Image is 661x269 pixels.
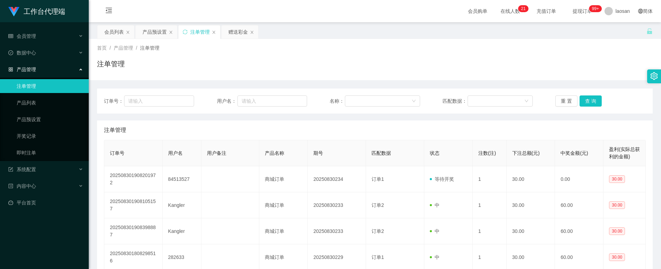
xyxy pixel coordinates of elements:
span: 产品名称 [265,150,284,156]
td: 商城订单 [259,166,308,192]
i: 图标: close [250,30,254,34]
span: 中 [430,228,440,234]
td: 30.00 [507,192,555,218]
div: 产品预设置 [142,25,167,39]
td: 20250830234 [308,166,366,192]
span: 下注总额(元) [512,150,540,156]
span: 订单2 [372,202,384,208]
input: 请输入 [237,95,307,107]
span: 用户备注 [207,150,226,156]
i: 图标: down [412,99,416,104]
span: 订单1 [372,176,384,182]
span: 首页 [97,45,107,51]
a: 注单管理 [17,79,83,93]
span: 中奖金额(元) [560,150,588,156]
td: 20250830233 [308,192,366,218]
td: 1 [473,218,507,244]
td: 60.00 [555,218,603,244]
td: Kangler [163,218,201,244]
td: 商城订单 [259,192,308,218]
span: 名称： [330,98,345,105]
sup: 21 [518,5,528,12]
span: 中 [430,254,440,260]
td: 0.00 [555,166,603,192]
span: 订单号 [110,150,124,156]
span: 盈利(实际总获利的金额) [609,146,640,159]
span: / [136,45,137,51]
span: 产品管理 [8,67,36,72]
span: 订单1 [372,254,384,260]
span: 产品管理 [114,45,133,51]
td: 30.00 [507,218,555,244]
span: 充值订单 [533,9,559,14]
i: 图标: sync [183,30,188,34]
h1: 注单管理 [97,59,125,69]
i: 图标: global [638,9,643,14]
i: 图标: check-circle-o [8,50,13,55]
td: 1 [473,166,507,192]
span: 在线人数 [497,9,523,14]
span: 期号 [313,150,323,156]
i: 图标: down [524,99,529,104]
button: 重 置 [555,95,577,107]
p: 1 [523,5,526,12]
p: 2 [521,5,523,12]
span: 中 [430,202,440,208]
span: 匹配数据 [372,150,391,156]
span: 订单号： [104,98,124,105]
div: 注单管理 [190,25,210,39]
a: 工作台代理端 [8,8,65,14]
i: 图标: table [8,34,13,39]
span: 数据中心 [8,50,36,56]
a: 图标: dashboard平台首页 [8,196,83,210]
i: 图标: menu-fold [97,0,121,23]
i: 图标: form [8,167,13,172]
input: 请输入 [124,95,194,107]
span: 用户名 [168,150,183,156]
div: 会员列表 [104,25,124,39]
td: 1 [473,192,507,218]
span: 30.00 [609,227,625,235]
div: 赠送彩金 [228,25,248,39]
i: 图标: close [169,30,173,34]
span: 匹配数据： [443,98,468,105]
td: 202508301908201972 [104,166,163,192]
td: 商城订单 [259,218,308,244]
button: 查 询 [580,95,602,107]
i: 图标: setting [650,72,658,80]
span: 用户名： [217,98,238,105]
td: 60.00 [555,192,603,218]
a: 产品预设置 [17,112,83,126]
span: 系统配置 [8,167,36,172]
span: 状态 [430,150,440,156]
span: 会员管理 [8,33,36,39]
span: / [110,45,111,51]
i: 图标: unlock [646,28,653,34]
td: Kangler [163,192,201,218]
a: 开奖记录 [17,129,83,143]
span: 注单管理 [104,126,126,134]
span: 30.00 [609,201,625,209]
span: 内容中心 [8,183,36,189]
span: 注单管理 [140,45,159,51]
span: 30.00 [609,175,625,183]
span: 30.00 [609,253,625,261]
span: 提现订单 [569,9,595,14]
td: 30.00 [507,166,555,192]
td: 202508301908105157 [104,192,163,218]
a: 即时注单 [17,146,83,160]
i: 图标: profile [8,184,13,188]
img: logo.9652507e.png [8,7,19,17]
span: 注数(注) [478,150,496,156]
i: 图标: close [212,30,216,34]
span: 等待开奖 [430,176,454,182]
td: 84513527 [163,166,201,192]
i: 图标: appstore-o [8,67,13,72]
h1: 工作台代理端 [24,0,65,23]
td: 202508301908398887 [104,218,163,244]
td: 20250830233 [308,218,366,244]
sup: 1025 [589,5,602,12]
a: 产品列表 [17,96,83,110]
span: 订单2 [372,228,384,234]
i: 图标: close [126,30,130,34]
